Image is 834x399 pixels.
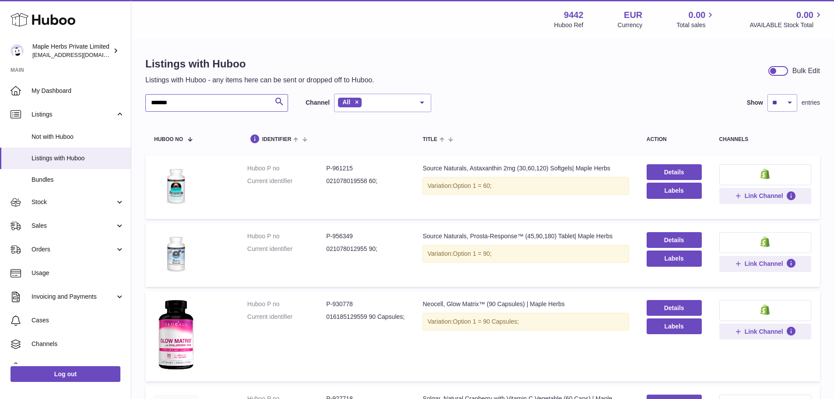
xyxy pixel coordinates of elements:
span: Huboo no [154,137,183,142]
span: Orders [32,245,115,254]
button: Link Channel [719,324,811,339]
a: 0.00 Total sales [676,9,715,29]
a: Details [647,300,702,316]
strong: 9442 [564,9,584,21]
span: Listings [32,110,115,119]
span: Link Channel [745,260,783,268]
label: Show [747,99,763,107]
span: Link Channel [745,328,783,335]
span: AVAILABLE Stock Total [750,21,823,29]
div: action [647,137,702,142]
dd: P-956349 [326,232,405,240]
dt: Current identifier [247,177,326,185]
span: Option 1 = 90 Capsules; [453,318,519,325]
button: Link Channel [719,256,811,272]
p: Listings with Huboo - any items here can be sent or dropped off to Huboo. [145,75,374,85]
dd: P-961215 [326,164,405,173]
div: Huboo Ref [554,21,584,29]
span: Bundles [32,176,124,184]
button: Labels [647,183,702,198]
dt: Huboo P no [247,164,326,173]
a: Details [647,164,702,180]
img: shopify-small.png [760,169,770,179]
span: Total sales [676,21,715,29]
img: shopify-small.png [760,237,770,247]
span: Channels [32,340,124,348]
div: Variation: [422,313,629,331]
img: shopify-small.png [760,304,770,315]
span: Option 1 = 60; [453,182,492,189]
span: Settings [32,364,124,372]
label: Channel [306,99,330,107]
h1: Listings with Huboo [145,57,374,71]
span: 0.00 [689,9,706,21]
span: My Dashboard [32,87,124,95]
span: [EMAIL_ADDRESS][DOMAIN_NAME] [32,51,129,58]
dd: 021078019558 60; [326,177,405,185]
span: entries [802,99,820,107]
img: internalAdmin-9442@internal.huboo.com [11,44,24,57]
dd: 016185129559 90 Capsules; [326,313,405,321]
div: Variation: [422,245,629,263]
div: Source Naturals, Prosta-Response™ (45,90,180) Tablet| Maple Herbs [422,232,629,240]
div: channels [719,137,811,142]
span: Not with Huboo [32,133,124,141]
span: Stock [32,198,115,206]
span: Option 1 = 90; [453,250,492,257]
a: Details [647,232,702,248]
button: Link Channel [719,188,811,204]
img: Neocell, Glow Matrix™ (90 Capsules) | Maple Herbs [154,300,198,371]
dd: 021078012955 90; [326,245,405,253]
div: Source Naturals, Astaxanthin 2mg (30,60,120) Softgels| Maple Herbs [422,164,629,173]
span: Usage [32,269,124,277]
span: title [422,137,437,142]
div: Currency [618,21,643,29]
span: Listings with Huboo [32,154,124,162]
span: All [342,99,350,106]
dt: Current identifier [247,245,326,253]
dt: Huboo P no [247,300,326,308]
span: identifier [262,137,292,142]
div: Bulk Edit [792,66,820,76]
img: Source Naturals, Prosta-Response™ (45,90,180) Tablet| Maple Herbs [154,232,198,276]
img: Source Naturals, Astaxanthin 2mg (30,60,120) Softgels| Maple Herbs [154,164,198,208]
div: Maple Herbs Private Limited [32,42,111,59]
span: Link Channel [745,192,783,200]
div: Neocell, Glow Matrix™ (90 Capsules) | Maple Herbs [422,300,629,308]
button: Labels [647,318,702,334]
dt: Huboo P no [247,232,326,240]
a: 0.00 AVAILABLE Stock Total [750,9,823,29]
strong: EUR [624,9,642,21]
div: Variation: [422,177,629,195]
dd: P-930778 [326,300,405,308]
span: Cases [32,316,124,325]
span: 0.00 [796,9,813,21]
a: Log out [11,366,120,382]
button: Labels [647,251,702,266]
span: Invoicing and Payments [32,293,115,301]
dt: Current identifier [247,313,326,321]
span: Sales [32,222,115,230]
